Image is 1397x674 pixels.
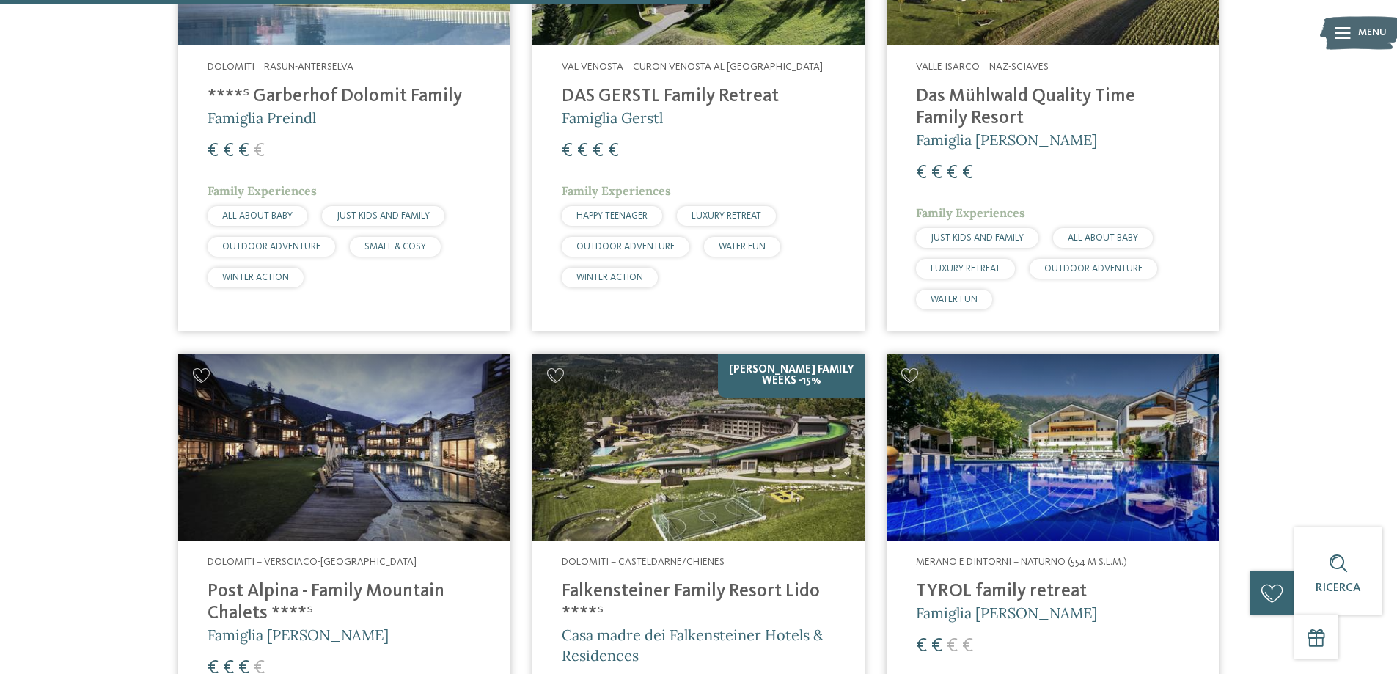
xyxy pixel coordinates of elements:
span: € [916,637,927,656]
span: LUXURY RETREAT [692,211,761,221]
span: € [962,164,973,183]
span: Family Experiences [208,183,317,198]
span: € [593,142,604,161]
span: WATER FUN [719,242,766,252]
span: Valle Isarco – Naz-Sciaves [916,62,1049,72]
span: HAPPY TEENAGER [576,211,648,221]
span: WINTER ACTION [222,273,289,282]
span: Dolomiti – Rasun-Anterselva [208,62,353,72]
img: Post Alpina - Family Mountain Chalets ****ˢ [178,354,510,541]
span: Famiglia Preindl [208,109,316,127]
img: Familien Wellness Residence Tyrol **** [887,354,1219,541]
span: € [577,142,588,161]
span: Ricerca [1316,582,1361,594]
span: € [238,142,249,161]
span: JUST KIDS AND FAMILY [931,233,1024,243]
span: Family Experiences [562,183,671,198]
span: € [962,637,973,656]
span: ALL ABOUT BABY [1068,233,1138,243]
span: Famiglia [PERSON_NAME] [916,604,1097,622]
span: OUTDOOR ADVENTURE [576,242,675,252]
h4: Falkensteiner Family Resort Lido ****ˢ [562,581,835,625]
span: OUTDOOR ADVENTURE [1044,264,1143,274]
h4: Post Alpina - Family Mountain Chalets ****ˢ [208,581,481,625]
span: JUST KIDS AND FAMILY [337,211,430,221]
span: Casa madre dei Falkensteiner Hotels & Residences [562,626,824,664]
span: ALL ABOUT BABY [222,211,293,221]
span: Val Venosta – Curon Venosta al [GEOGRAPHIC_DATA] [562,62,823,72]
h4: ****ˢ Garberhof Dolomit Family [208,86,481,108]
span: € [208,142,219,161]
img: Cercate un hotel per famiglie? Qui troverete solo i migliori! [532,354,865,541]
span: Famiglia [PERSON_NAME] [208,626,389,644]
span: € [931,164,942,183]
span: OUTDOOR ADVENTURE [222,242,320,252]
span: WATER FUN [931,295,978,304]
span: Famiglia Gerstl [562,109,663,127]
h4: DAS GERSTL Family Retreat [562,86,835,108]
span: € [931,637,942,656]
span: SMALL & COSY [364,242,426,252]
span: € [947,164,958,183]
span: € [608,142,619,161]
span: € [916,164,927,183]
span: WINTER ACTION [576,273,643,282]
span: Dolomiti – Casteldarne/Chienes [562,557,725,567]
span: Merano e dintorni – Naturno (554 m s.l.m.) [916,557,1127,567]
span: € [254,142,265,161]
span: € [947,637,958,656]
span: Famiglia [PERSON_NAME] [916,131,1097,149]
span: € [562,142,573,161]
span: € [223,142,234,161]
span: Dolomiti – Versciaco-[GEOGRAPHIC_DATA] [208,557,417,567]
h4: Das Mühlwald Quality Time Family Resort [916,86,1189,130]
span: LUXURY RETREAT [931,264,1000,274]
h4: TYROL family retreat [916,581,1189,603]
span: Family Experiences [916,205,1025,220]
